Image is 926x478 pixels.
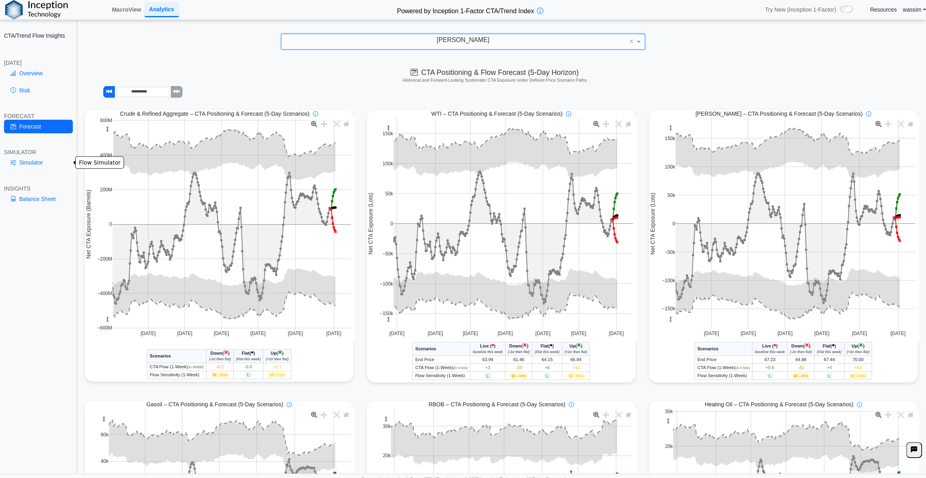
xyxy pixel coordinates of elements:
[870,6,897,13] a: Resources
[505,342,532,355] th: ( )
[827,365,832,370] span: +4
[535,350,559,354] i: (Flat this week)
[508,350,529,354] i: (-2σ then flat)
[218,373,227,377] span: ↓ 87%
[866,111,871,116] img: info-icon.svg
[545,365,550,370] span: +6
[485,365,490,370] span: +3
[696,110,863,117] span: [PERSON_NAME] – CTA Positioning & Forecast (5-Day Scenarios)
[144,2,179,17] a: Analytics
[4,84,73,97] a: Risk
[903,6,926,13] a: wassim
[209,357,230,361] i: (-2σ then flat)
[415,365,467,370] span: CTA Flow (1-Week)
[263,349,291,363] th: ( )
[4,59,73,66] div: [DATE]
[429,401,565,408] span: RBOB – CTA Positioning & Forecast (5-Day Scenarios)
[774,341,776,349] span: •
[4,32,73,39] h2: CTA/Trend Flow Insights
[569,402,574,407] img: info-icon.svg
[805,341,809,349] span: ×
[268,372,287,377] span: M
[394,4,537,16] h2: Powered by Inception 1-Factor CTA/Trend Index
[826,373,832,378] span: L
[415,357,434,362] span: End Price
[755,350,785,354] i: baseline this week
[798,374,808,378] span: ↓ 80%
[695,342,752,355] th: Scenarios
[224,348,228,356] span: ×
[854,365,862,370] span: +41
[411,68,579,76] span: CTA Positioning & Flow Forecast (5-Day Horizon)
[562,355,589,364] td: 66.84
[431,110,563,117] span: WTI – CTA Positioning & Forecast (5-Day Scenarios)
[697,373,747,378] span: Flow Sensitivity (1-Week)
[822,343,830,348] span: Flat
[844,355,872,364] td: 70.00
[857,402,862,407] img: info-icon.svg
[735,366,750,370] span: (in K lots)
[75,157,124,169] div: Flow Simulator
[4,66,73,80] a: Overview
[251,348,253,356] span: •
[572,365,580,370] span: +42
[697,365,750,370] span: CTA Flow (1-Week)
[211,372,229,377] span: M
[266,357,288,361] i: (+2σ then flat)
[817,350,841,354] i: (Flat this week)
[844,342,872,355] th: ( )
[150,364,204,369] span: CTA Flow (1-Week)
[566,111,571,116] img: info-icon.svg
[798,365,804,370] span: -41
[415,373,465,378] span: Flow Sensitivity (1-Week)
[791,343,803,348] span: Down
[4,185,73,192] div: INSIGHTS
[245,364,252,369] span: -0.0
[413,342,470,355] th: Scenarios
[629,38,633,45] span: ×
[577,341,581,349] span: ×
[491,341,494,349] span: •
[278,348,282,356] span: ×
[271,351,277,355] span: Up
[509,373,528,378] span: M
[4,192,73,206] a: Balance Sheet
[82,78,906,83] h5: Historical and Forward-Looking Systematic CTA Exposure under Defined Price Scenario Paths
[814,355,844,364] td: 67.44
[516,374,526,378] span: ↓ 80%
[509,343,521,348] span: Down
[787,342,814,355] th: ( )
[544,373,550,378] span: L
[188,365,204,369] span: (in MMbbl)
[242,351,250,355] span: Flat
[485,373,491,378] span: L
[453,366,467,370] span: (in K lots)
[480,343,495,348] span: Live ( )
[523,341,527,349] span: ×
[705,401,854,408] span: Heating Oil – CTA Positioning & Forecast (5-Day Scenarios)
[814,342,844,355] th: ( )
[245,372,251,377] span: L
[790,350,812,354] i: (-2σ then flat)
[129,87,157,96] input: Date
[515,365,522,370] span: -39
[540,343,548,348] span: Flat
[832,341,834,349] span: •
[4,149,73,156] div: SIMULATOR
[766,365,774,370] span: +0.6
[287,402,292,407] img: info-icon.svg
[569,343,575,348] span: Up
[120,110,310,117] span: Crude & Refined Aggregate – CTA Positioning & Forecast (5-Day Scenarios)
[146,401,283,408] span: Gasoil – CTA Positioning & Forecast (5-Day Scenarios)
[764,357,776,362] span: 67.23
[473,350,503,354] i: baseline this week
[567,373,585,378] span: M
[273,364,282,369] span: +0.1
[565,350,587,354] i: (+2σ then flat)
[787,355,814,364] td: 64.88
[859,341,863,349] span: ×
[210,351,222,355] span: Down
[236,357,261,361] i: (Flat this week)
[852,343,858,348] span: Up
[765,6,836,13] span: Try New (Inception 1-Factor)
